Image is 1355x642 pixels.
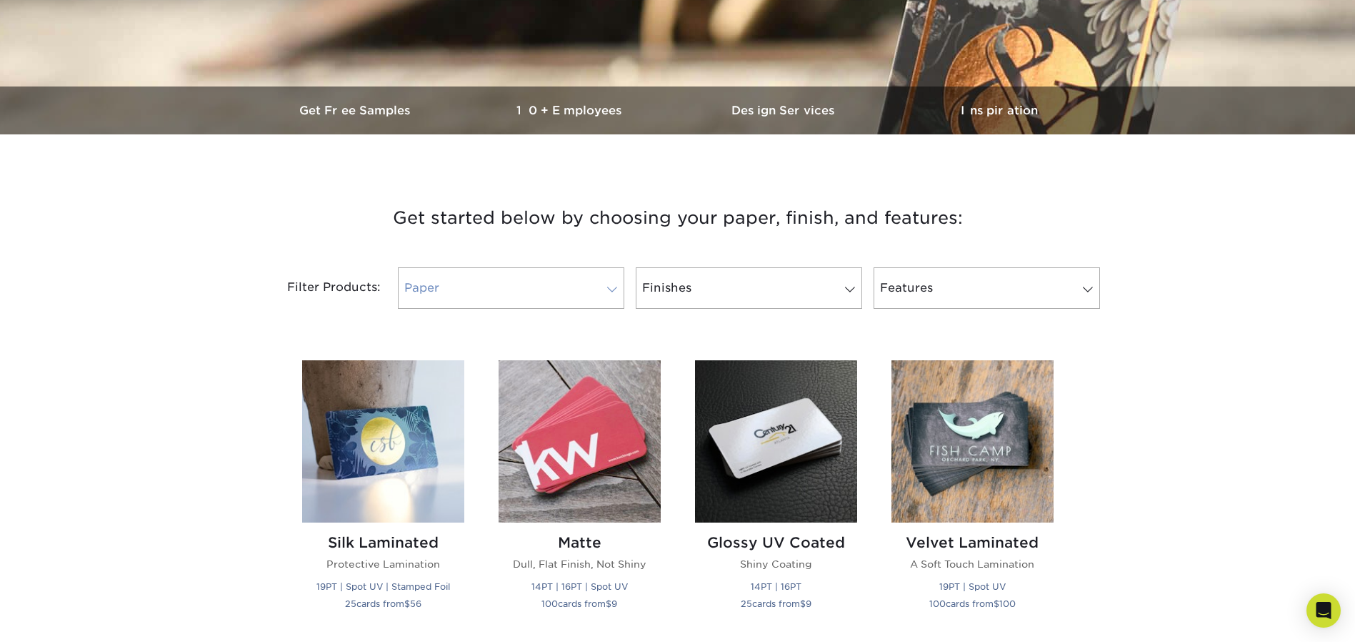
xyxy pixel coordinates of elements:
[606,598,611,609] span: $
[929,598,1016,609] small: cards from
[891,360,1054,628] a: Velvet Laminated Business Cards Velvet Laminated A Soft Touch Lamination 19PT | Spot UV 100cards ...
[994,598,999,609] span: $
[410,598,421,609] span: 56
[541,598,558,609] span: 100
[678,87,892,134] a: Design Services
[499,360,661,628] a: Matte Business Cards Matte Dull, Flat Finish, Not Shiny 14PT | 16PT | Spot UV 100cards from$9
[302,360,464,628] a: Silk Laminated Business Cards Silk Laminated Protective Lamination 19PT | Spot UV | Stamped Foil ...
[464,87,678,134] a: 10+ Employees
[800,598,806,609] span: $
[891,360,1054,523] img: Velvet Laminated Business Cards
[398,267,624,309] a: Paper
[302,534,464,551] h2: Silk Laminated
[404,598,410,609] span: $
[741,598,811,609] small: cards from
[892,104,1106,117] h3: Inspiration
[464,104,678,117] h3: 10+ Employees
[260,186,1096,250] h3: Get started below by choosing your paper, finish, and features:
[892,87,1106,134] a: Inspiration
[939,581,1006,592] small: 19PT | Spot UV
[806,598,811,609] span: 9
[695,557,857,571] p: Shiny Coating
[891,534,1054,551] h2: Velvet Laminated
[302,557,464,571] p: Protective Lamination
[999,598,1016,609] span: 100
[751,581,801,592] small: 14PT | 16PT
[695,534,857,551] h2: Glossy UV Coated
[345,598,356,609] span: 25
[695,360,857,523] img: Glossy UV Coated Business Cards
[541,598,617,609] small: cards from
[316,581,450,592] small: 19PT | Spot UV | Stamped Foil
[499,360,661,523] img: Matte Business Cards
[891,557,1054,571] p: A Soft Touch Lamination
[249,87,464,134] a: Get Free Samples
[302,360,464,523] img: Silk Laminated Business Cards
[531,581,628,592] small: 14PT | 16PT | Spot UV
[611,598,617,609] span: 9
[499,534,661,551] h2: Matte
[874,267,1100,309] a: Features
[695,360,857,628] a: Glossy UV Coated Business Cards Glossy UV Coated Shiny Coating 14PT | 16PT 25cards from$9
[929,598,946,609] span: 100
[1306,593,1341,628] div: Open Intercom Messenger
[499,557,661,571] p: Dull, Flat Finish, Not Shiny
[678,104,892,117] h3: Design Services
[249,104,464,117] h3: Get Free Samples
[636,267,862,309] a: Finishes
[249,267,392,309] div: Filter Products:
[741,598,752,609] span: 25
[345,598,421,609] small: cards from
